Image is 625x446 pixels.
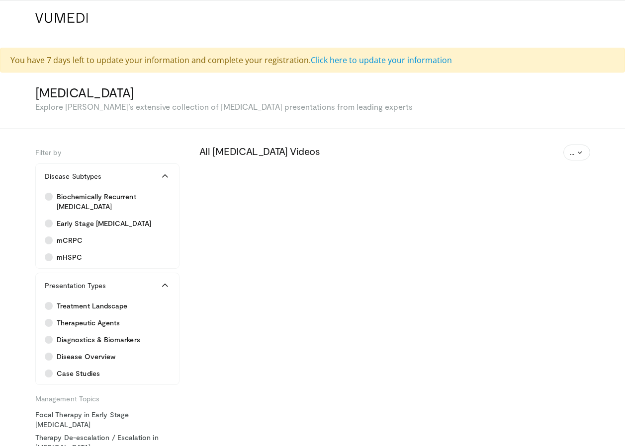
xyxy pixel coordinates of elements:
span: mCRPC [57,235,83,245]
span: Treatment Landscape [57,301,127,311]
span: ... [570,148,574,157]
h3: [MEDICAL_DATA] [35,84,590,100]
button: Disease Subtypes [36,164,179,189]
span: Biochemically Recurrent [MEDICAL_DATA] [57,192,170,212]
span: Diagnostics & Biomarkers [57,335,140,345]
span: Therapeutic Agents [57,318,120,328]
span: Early Stage [MEDICAL_DATA] [57,219,151,228]
h3: All [MEDICAL_DATA] Videos [199,145,590,157]
span: mHSPC [57,252,82,262]
h5: Filter by [35,145,179,157]
span: Case Studies [57,369,100,378]
span: Disease Overview [57,352,115,362]
img: VuMedi Logo [35,13,88,23]
button: ... [563,145,590,160]
p: Explore [PERSON_NAME]’s extensive collection of [MEDICAL_DATA] presentations from leading experts [35,101,590,112]
a: Click here to update your information [311,55,452,66]
h5: Management Topics [35,391,179,404]
a: Focal Therapy in Early Stage [MEDICAL_DATA] [35,410,179,430]
button: Presentation Types [36,273,179,298]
